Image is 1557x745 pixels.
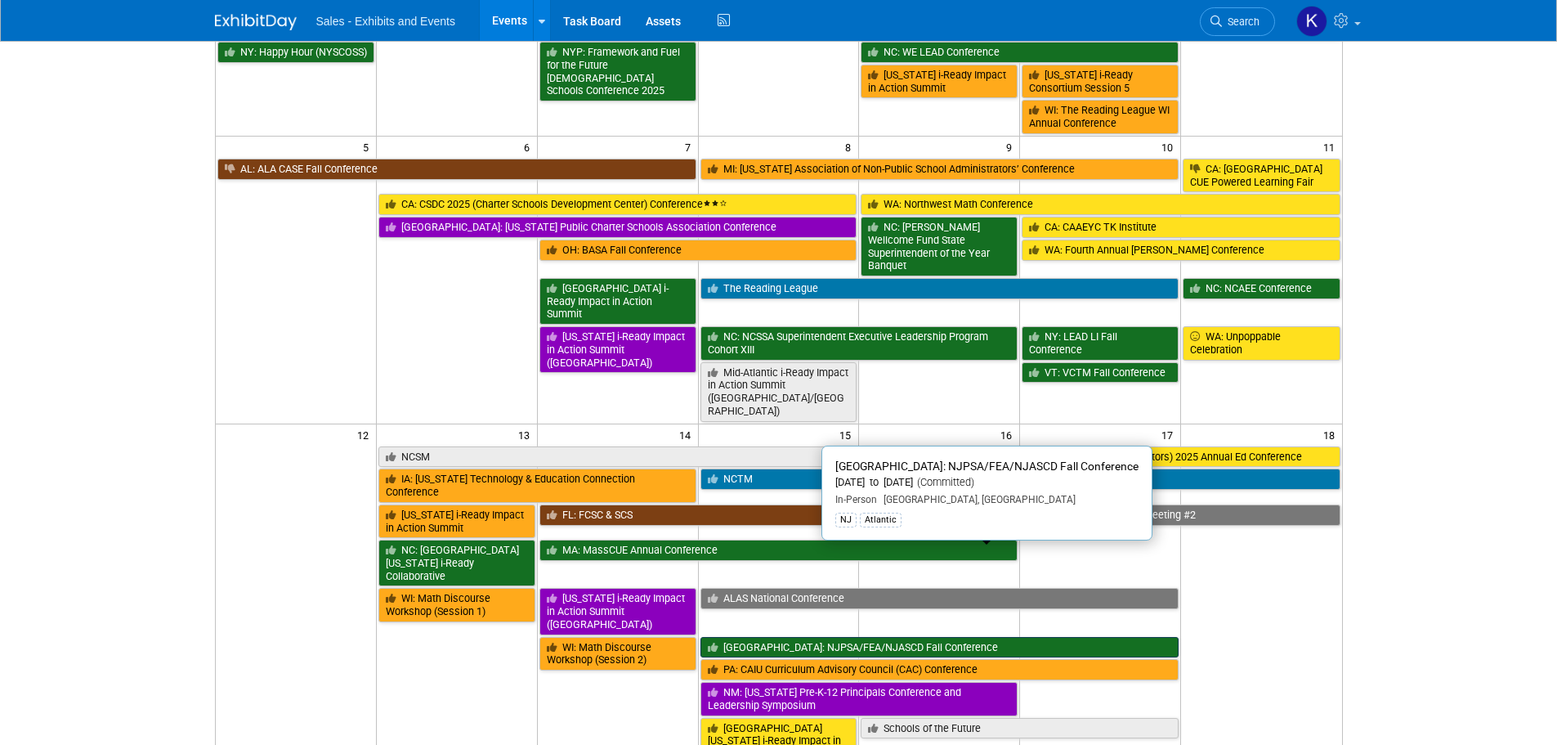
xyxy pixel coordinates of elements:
[1022,326,1179,360] a: NY: LEAD LI Fall Conference
[835,460,1139,473] span: [GEOGRAPHIC_DATA]: NJPSA/FEA/NJASCD Fall Conference
[1183,159,1340,192] a: CA: [GEOGRAPHIC_DATA] CUE Powered Learning Fair
[1322,424,1342,445] span: 18
[539,278,696,325] a: [GEOGRAPHIC_DATA] i-Ready Impact in Action Summit
[356,424,376,445] span: 12
[860,513,902,527] div: Atlantic
[378,505,535,538] a: [US_STATE] i-Ready Impact in Action Summit
[539,42,696,101] a: NYP: Framework and Fuel for the Future [DEMOGRAPHIC_DATA] Schools Conference 2025
[215,14,297,30] img: ExhibitDay
[700,659,1179,680] a: PA: CAIU Curriculum Advisory Council (CAC) Conference
[316,15,455,28] span: Sales - Exhibits and Events
[700,588,1179,609] a: ALAS National Conference
[913,476,974,488] span: (Committed)
[678,424,698,445] span: 14
[1004,137,1019,157] span: 9
[843,137,858,157] span: 8
[861,217,1018,276] a: NC: [PERSON_NAME] Wellcome Fund State Superintendent of the Year Banquet
[539,326,696,373] a: [US_STATE] i-Ready Impact in Action Summit ([GEOGRAPHIC_DATA])
[1022,505,1340,526] a: The Forum Cohort 10 Meeting #2
[861,194,1340,215] a: WA: Northwest Math Conference
[1183,326,1340,360] a: WA: Unpoppable Celebration
[1160,137,1180,157] span: 10
[999,424,1019,445] span: 16
[1022,217,1340,238] a: CA: CAAEYC TK Institute
[861,65,1018,98] a: [US_STATE] i-Ready Impact in Action Summit
[1183,278,1340,299] a: NC: NCAEE Conference
[683,137,698,157] span: 7
[700,326,1018,360] a: NC: NCSSA Superintendent Executive Leadership Program Cohort XIII
[700,159,1179,180] a: MI: [US_STATE] Association of Non-Public School Administrators’ Conference
[378,469,696,502] a: IA: [US_STATE] Technology & Education Connection Conference
[1022,362,1179,384] a: VT: VCTM Fall Conference
[378,217,857,238] a: [GEOGRAPHIC_DATA]: [US_STATE] Public Charter Schools Association Conference
[700,637,1179,658] a: [GEOGRAPHIC_DATA]: NJPSA/FEA/NJASCD Fall Conference
[835,476,1139,490] div: [DATE] to [DATE]
[1022,240,1340,261] a: WA: Fourth Annual [PERSON_NAME] Conference
[838,424,858,445] span: 15
[1322,137,1342,157] span: 11
[1200,7,1275,36] a: Search
[1022,65,1179,98] a: [US_STATE] i-Ready Consortium Session 5
[539,240,857,261] a: OH: BASA Fall Conference
[217,42,374,63] a: NY: Happy Hour (NYSCOSS)
[217,159,696,180] a: AL: ALA CASE Fall Conference
[522,137,537,157] span: 6
[1022,100,1179,133] a: WI: The Reading League WI Annual Conference
[1160,424,1180,445] span: 17
[835,494,877,505] span: In-Person
[378,540,535,586] a: NC: [GEOGRAPHIC_DATA][US_STATE] i-Ready Collaborative
[539,588,696,635] a: [US_STATE] i-Ready Impact in Action Summit ([GEOGRAPHIC_DATA])
[700,278,1179,299] a: The Reading League
[378,447,857,468] a: NCSM
[517,424,537,445] span: 13
[378,588,535,622] a: WI: Math Discourse Workshop (Session 1)
[539,540,1018,561] a: MA: MassCUE Annual Conference
[877,494,1076,505] span: [GEOGRAPHIC_DATA], [GEOGRAPHIC_DATA]
[835,513,857,527] div: NJ
[1222,16,1259,28] span: Search
[700,469,1340,490] a: NCTM
[539,637,696,671] a: WI: Math Discourse Workshop (Session 2)
[700,682,1018,716] a: NM: [US_STATE] Pre-K-12 Principals Conference and Leadership Symposium
[539,505,1018,526] a: FL: FCSC & SCS
[861,42,1179,63] a: NC: WE LEAD Conference
[1296,6,1327,37] img: Kara Haven
[700,362,857,422] a: Mid-Atlantic i-Ready Impact in Action Summit ([GEOGRAPHIC_DATA]/[GEOGRAPHIC_DATA])
[378,194,857,215] a: CA: CSDC 2025 (Charter Schools Development Center) Conference
[861,718,1179,739] a: Schools of the Future
[361,137,376,157] span: 5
